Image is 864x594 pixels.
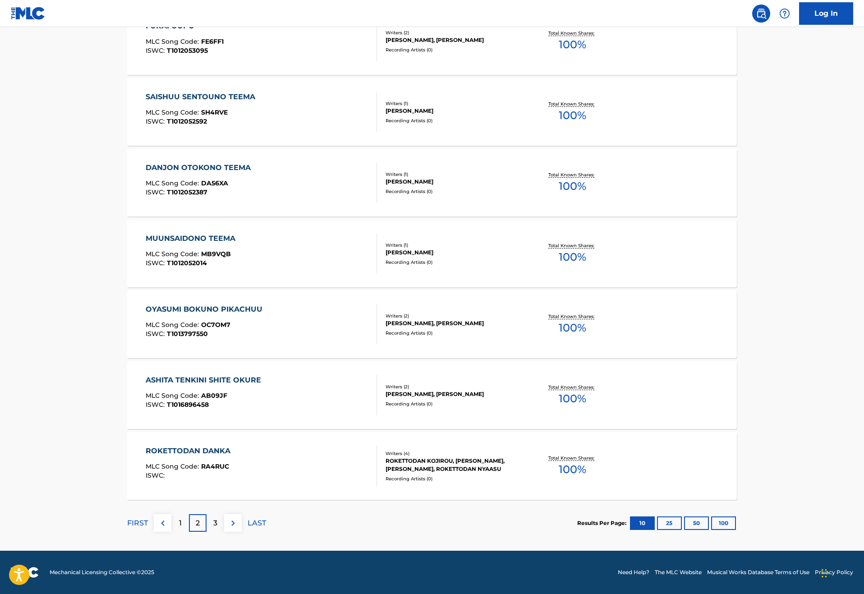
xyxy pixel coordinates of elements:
[386,171,522,178] div: Writers ( 1 )
[146,375,266,386] div: ASHITA TENKINI SHITE OKURE
[655,568,702,576] a: The MLC Website
[386,249,522,257] div: [PERSON_NAME]
[127,220,737,287] a: MUUNSAIDONO TEEMAMLC Song Code:MB9VQBISWC:T1012052014Writers (1)[PERSON_NAME]Recording Artists (0...
[559,391,586,407] span: 100 %
[386,319,522,327] div: [PERSON_NAME], [PERSON_NAME]
[386,46,522,53] div: Recording Artists ( 0 )
[756,8,767,19] img: search
[386,450,522,457] div: Writers ( 4 )
[196,518,200,529] p: 2
[11,567,39,578] img: logo
[548,171,597,178] p: Total Known Shares:
[819,551,864,594] iframe: Chat Widget
[752,5,770,23] a: Public Search
[577,519,629,527] p: Results Per Page:
[386,475,522,482] div: Recording Artists ( 0 )
[386,401,522,407] div: Recording Artists ( 0 )
[548,101,597,107] p: Total Known Shares:
[386,457,522,473] div: ROKETTODAN KOJIROU, [PERSON_NAME], [PERSON_NAME], ROKETTODAN NYAASU
[548,242,597,249] p: Total Known Shares:
[146,471,167,479] span: ISWC :
[127,78,737,146] a: SAISHUU SENTOUNO TEEMAMLC Song Code:SH4RVEISWC:T1012052592Writers (1)[PERSON_NAME]Recording Artis...
[146,446,235,456] div: ROKETTODAN DANKA
[201,321,230,329] span: OC7OM7
[146,37,201,46] span: MLC Song Code :
[146,92,260,102] div: SAISHUU SENTOUNO TEEMA
[386,188,522,195] div: Recording Artists ( 0 )
[228,518,239,529] img: right
[50,568,154,576] span: Mechanical Licensing Collective © 2025
[146,179,201,187] span: MLC Song Code :
[146,304,267,315] div: OYASUMI BOKUNO PIKACHUU
[559,37,586,53] span: 100 %
[146,250,201,258] span: MLC Song Code :
[146,117,167,125] span: ISWC :
[146,259,167,267] span: ISWC :
[815,568,853,576] a: Privacy Policy
[146,162,255,173] div: DANJON OTOKONO TEEMA
[146,330,167,338] span: ISWC :
[167,401,209,409] span: T1016896458
[559,107,586,124] span: 100 %
[799,2,853,25] a: Log In
[559,249,586,265] span: 100 %
[386,117,522,124] div: Recording Artists ( 0 )
[684,516,709,530] button: 50
[201,108,228,116] span: SH4RVE
[146,401,167,409] span: ISWC :
[386,330,522,336] div: Recording Artists ( 0 )
[559,178,586,194] span: 100 %
[657,516,682,530] button: 25
[630,516,655,530] button: 10
[167,117,207,125] span: T1012052592
[779,8,790,19] img: help
[179,518,182,529] p: 1
[711,516,736,530] button: 100
[386,107,522,115] div: [PERSON_NAME]
[167,259,207,267] span: T1012052014
[146,391,201,400] span: MLC Song Code :
[548,384,597,391] p: Total Known Shares:
[127,432,737,500] a: ROKETTODAN DANKAMLC Song Code:RA4RUCISWC:Writers (4)ROKETTODAN KOJIROU, [PERSON_NAME], [PERSON_NA...
[201,391,227,400] span: AB09JF
[822,560,827,587] div: Drag
[559,320,586,336] span: 100 %
[167,188,207,196] span: T1012052387
[386,313,522,319] div: Writers ( 2 )
[146,108,201,116] span: MLC Song Code :
[201,179,228,187] span: DA56XA
[127,518,148,529] p: FIRST
[386,100,522,107] div: Writers ( 1 )
[146,462,201,470] span: MLC Song Code :
[11,7,46,20] img: MLC Logo
[386,242,522,249] div: Writers ( 1 )
[146,321,201,329] span: MLC Song Code :
[548,30,597,37] p: Total Known Shares:
[127,7,737,75] a: FURAFUUPUMLC Song Code:FE6FF1ISWC:T1012053095Writers (2)[PERSON_NAME], [PERSON_NAME]Recording Art...
[707,568,809,576] a: Musical Works Database Terms of Use
[386,29,522,36] div: Writers ( 2 )
[157,518,168,529] img: left
[201,462,229,470] span: RA4RUC
[559,461,586,478] span: 100 %
[548,455,597,461] p: Total Known Shares:
[386,259,522,266] div: Recording Artists ( 0 )
[548,313,597,320] p: Total Known Shares:
[618,568,649,576] a: Need Help?
[213,518,217,529] p: 3
[127,290,737,358] a: OYASUMI BOKUNO PIKACHUUMLC Song Code:OC7OM7ISWC:T1013797550Writers (2)[PERSON_NAME], [PERSON_NAME...
[776,5,794,23] div: Help
[201,37,224,46] span: FE6FF1
[386,178,522,186] div: [PERSON_NAME]
[146,233,240,244] div: MUUNSAIDONO TEEMA
[386,390,522,398] div: [PERSON_NAME], [PERSON_NAME]
[127,361,737,429] a: ASHITA TENKINI SHITE OKUREMLC Song Code:AB09JFISWC:T1016896458Writers (2)[PERSON_NAME], [PERSON_N...
[167,330,208,338] span: T1013797550
[386,383,522,390] div: Writers ( 2 )
[248,518,266,529] p: LAST
[146,46,167,55] span: ISWC :
[146,188,167,196] span: ISWC :
[386,36,522,44] div: [PERSON_NAME], [PERSON_NAME]
[167,46,208,55] span: T1012053095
